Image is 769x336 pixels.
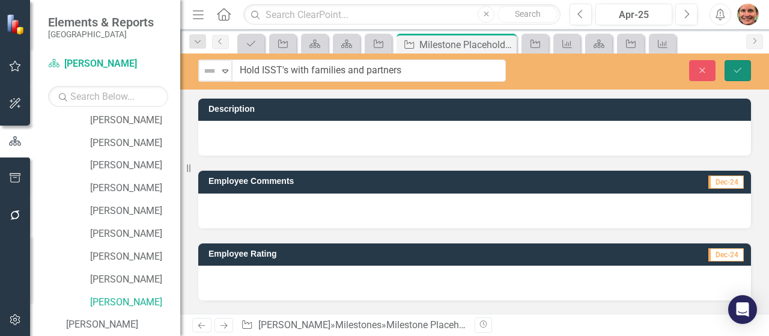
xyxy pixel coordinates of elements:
[48,15,154,29] span: Elements & Reports
[515,9,541,19] span: Search
[600,8,668,22] div: Apr-25
[66,318,180,332] a: [PERSON_NAME]
[90,296,180,310] a: [PERSON_NAME]
[497,6,558,23] button: Search
[208,249,558,258] h3: Employee Rating
[241,319,466,332] div: » »
[90,227,180,241] a: [PERSON_NAME]
[737,4,759,25] img: Kari Commerford
[90,159,180,173] a: [PERSON_NAME]
[90,204,180,218] a: [PERSON_NAME]
[90,182,180,195] a: [PERSON_NAME]
[202,64,217,78] img: Not Defined
[90,250,180,264] a: [PERSON_NAME]
[258,319,330,331] a: [PERSON_NAME]
[232,60,506,82] input: This field is required
[419,37,514,52] div: Milestone Placeholder #2
[90,114,180,127] a: [PERSON_NAME]
[708,248,744,261] span: Dec-24
[48,86,168,107] input: Search Below...
[595,4,672,25] button: Apr-25
[335,319,381,331] a: Milestones
[208,105,745,114] h3: Description
[386,319,494,331] div: Milestone Placeholder #2
[48,57,168,71] a: [PERSON_NAME]
[208,177,584,186] h3: Employee Comments
[708,176,744,189] span: Dec-24
[90,273,180,287] a: [PERSON_NAME]
[48,29,154,39] small: [GEOGRAPHIC_DATA]
[90,136,180,150] a: [PERSON_NAME]
[6,14,27,35] img: ClearPoint Strategy
[243,4,561,25] input: Search ClearPoint...
[728,295,757,324] div: Open Intercom Messenger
